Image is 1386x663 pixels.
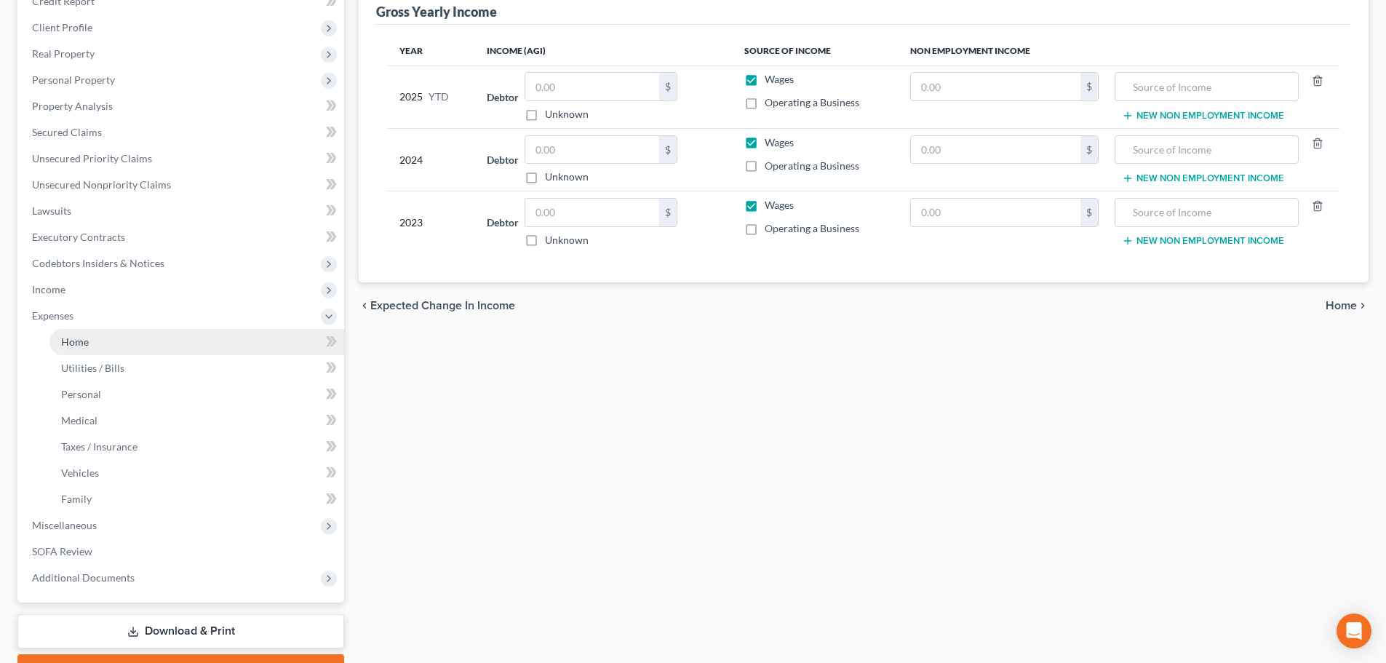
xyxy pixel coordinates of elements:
[32,74,115,86] span: Personal Property
[765,96,859,108] span: Operating a Business
[20,146,344,172] a: Unsecured Priority Claims
[475,36,732,65] th: Income (AGI)
[1123,136,1290,164] input: Source of Income
[525,199,659,226] input: 0.00
[1123,199,1290,226] input: Source of Income
[61,440,138,453] span: Taxes / Insurance
[49,329,344,355] a: Home
[1122,172,1284,184] button: New Non Employment Income
[399,198,463,247] div: 2023
[911,136,1080,164] input: 0.00
[1080,199,1098,226] div: $
[545,233,589,247] label: Unknown
[376,3,497,20] div: Gross Yearly Income
[1123,73,1290,100] input: Source of Income
[370,300,515,311] span: Expected Change in Income
[32,545,92,557] span: SOFA Review
[61,467,99,479] span: Vehicles
[487,152,519,167] label: Debtor
[32,100,113,112] span: Property Analysis
[20,198,344,224] a: Lawsuits
[32,178,171,191] span: Unsecured Nonpriority Claims
[487,90,519,105] label: Debtor
[659,199,677,226] div: $
[32,309,73,322] span: Expenses
[32,519,97,531] span: Miscellaneous
[1357,300,1369,311] i: chevron_right
[765,199,794,211] span: Wages
[20,119,344,146] a: Secured Claims
[1122,235,1284,247] button: New Non Employment Income
[1326,300,1357,311] span: Home
[388,36,475,65] th: Year
[49,460,344,486] a: Vehicles
[359,300,370,311] i: chevron_left
[911,199,1080,226] input: 0.00
[32,231,125,243] span: Executory Contracts
[1337,614,1371,648] div: Open Intercom Messenger
[545,107,589,122] label: Unknown
[899,36,1339,65] th: Non Employment Income
[525,136,659,164] input: 0.00
[32,47,95,60] span: Real Property
[20,93,344,119] a: Property Analysis
[20,172,344,198] a: Unsecured Nonpriority Claims
[17,614,344,648] a: Download & Print
[32,21,92,33] span: Client Profile
[32,571,135,584] span: Additional Documents
[61,362,124,374] span: Utilities / Bills
[545,170,589,184] label: Unknown
[49,434,344,460] a: Taxes / Insurance
[20,224,344,250] a: Executory Contracts
[1326,300,1369,311] button: Home chevron_right
[32,205,71,217] span: Lawsuits
[20,539,344,565] a: SOFA Review
[765,222,859,234] span: Operating a Business
[525,73,659,100] input: 0.00
[911,73,1080,100] input: 0.00
[61,388,101,400] span: Personal
[359,300,515,311] button: chevron_left Expected Change in Income
[765,73,794,85] span: Wages
[487,215,519,230] label: Debtor
[49,381,344,408] a: Personal
[49,486,344,512] a: Family
[429,90,449,104] span: YTD
[61,493,92,505] span: Family
[1080,73,1098,100] div: $
[49,408,344,434] a: Medical
[32,126,102,138] span: Secured Claims
[659,73,677,100] div: $
[49,355,344,381] a: Utilities / Bills
[1122,110,1284,122] button: New Non Employment Income
[61,336,89,348] span: Home
[32,257,164,269] span: Codebtors Insiders & Notices
[765,159,859,172] span: Operating a Business
[1080,136,1098,164] div: $
[32,283,65,295] span: Income
[399,135,463,185] div: 2024
[765,136,794,148] span: Wages
[32,152,152,164] span: Unsecured Priority Claims
[659,136,677,164] div: $
[399,72,463,122] div: 2025
[61,414,97,426] span: Medical
[733,36,899,65] th: Source of Income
